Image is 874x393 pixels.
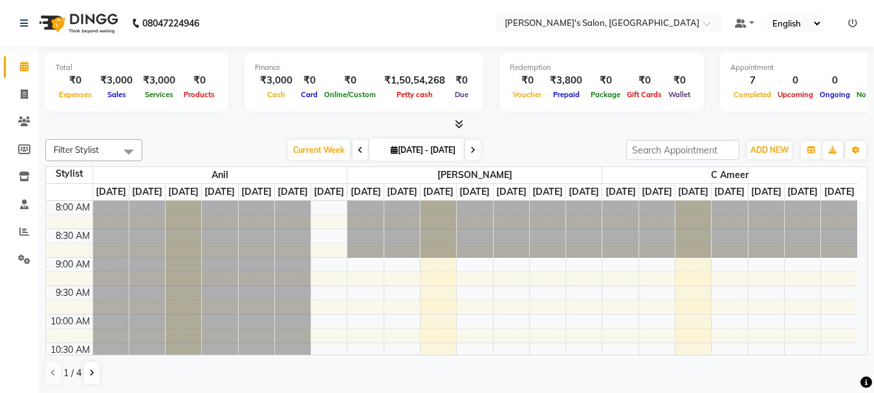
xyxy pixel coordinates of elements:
a: October 3, 2025 [239,184,274,200]
span: Package [587,90,624,99]
div: Finance [255,62,473,73]
a: October 2, 2025 [712,184,747,200]
span: Ongoing [816,90,853,99]
span: Wallet [665,90,694,99]
span: Filter Stylist [54,144,99,155]
div: ₹0 [624,73,665,88]
span: Voucher [510,90,545,99]
a: September 29, 2025 [93,184,129,200]
div: 0 [774,73,816,88]
span: C Ameer [602,167,857,183]
div: ₹3,000 [95,73,138,88]
a: October 4, 2025 [785,184,820,200]
span: [PERSON_NAME] [347,167,602,183]
a: October 5, 2025 [311,184,347,200]
span: Anil [93,167,347,183]
a: October 5, 2025 [566,184,602,200]
div: 9:00 AM [53,258,93,271]
a: September 30, 2025 [639,184,675,200]
span: Expenses [56,90,95,99]
div: Total [56,62,218,73]
a: October 1, 2025 [421,184,456,200]
span: Gift Cards [624,90,665,99]
span: Online/Custom [321,90,379,99]
span: Services [142,90,177,99]
a: September 30, 2025 [129,184,165,200]
div: 10:00 AM [48,315,93,328]
div: ₹0 [321,73,379,88]
div: ₹0 [56,73,95,88]
a: October 2, 2025 [457,184,492,200]
div: ₹3,800 [545,73,587,88]
img: logo [33,5,122,41]
a: October 3, 2025 [494,184,529,200]
div: ₹0 [180,73,218,88]
div: Stylist [46,167,93,181]
a: October 3, 2025 [748,184,784,200]
div: ₹3,000 [138,73,180,88]
span: Card [298,90,321,99]
div: ₹0 [450,73,473,88]
div: Redemption [510,62,694,73]
div: ₹0 [665,73,694,88]
button: ADD NEW [747,141,792,159]
div: 8:00 AM [53,201,93,214]
a: October 4, 2025 [530,184,565,200]
a: October 4, 2025 [275,184,311,200]
a: September 29, 2025 [348,184,384,200]
a: October 1, 2025 [166,184,201,200]
span: Cash [264,90,289,99]
div: ₹0 [298,73,321,88]
input: Search Appointment [626,140,739,160]
span: Sales [104,90,129,99]
span: Prepaid [550,90,583,99]
span: Completed [730,90,774,99]
span: Due [452,90,472,99]
div: ₹0 [587,73,624,88]
div: 10:30 AM [48,343,93,357]
b: 08047224946 [142,5,199,41]
span: ADD NEW [750,145,789,155]
div: 9:30 AM [53,286,93,300]
a: October 2, 2025 [202,184,237,200]
a: September 29, 2025 [603,184,639,200]
span: [DATE] - [DATE] [388,145,459,155]
div: 8:30 AM [53,229,93,243]
a: September 30, 2025 [384,184,420,200]
a: October 1, 2025 [675,184,711,200]
span: Products [180,90,218,99]
div: ₹0 [510,73,545,88]
div: ₹3,000 [255,73,298,88]
span: Petty cash [393,90,436,99]
span: Current Week [288,140,350,160]
a: October 5, 2025 [822,184,857,200]
div: 0 [816,73,853,88]
span: Upcoming [774,90,816,99]
div: ₹1,50,54,268 [379,73,450,88]
span: 1 / 4 [63,366,82,380]
div: 7 [730,73,774,88]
